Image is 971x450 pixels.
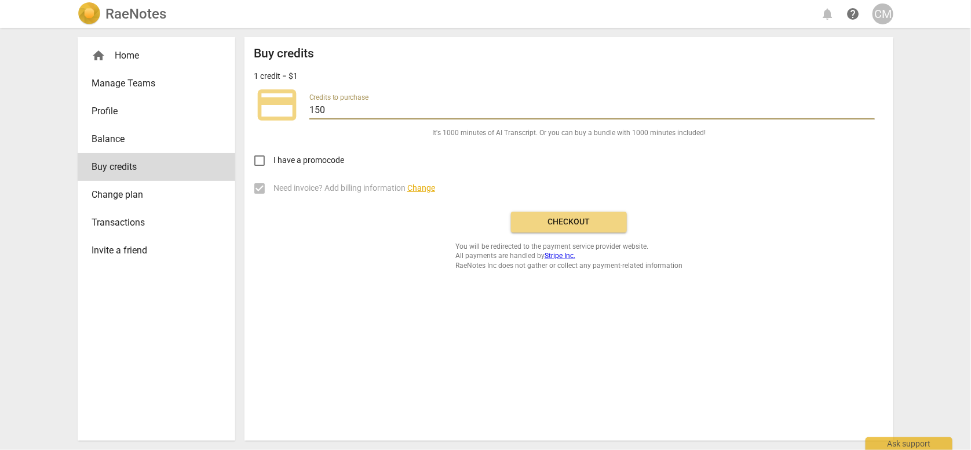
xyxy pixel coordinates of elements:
h2: Buy credits [254,46,314,61]
a: LogoRaeNotes [78,2,166,26]
span: Buy credits [92,160,212,174]
div: Home [78,42,235,70]
button: Checkout [511,212,627,233]
a: Stripe Inc. [545,252,575,260]
a: Help [842,3,863,24]
div: Home [92,49,212,63]
span: Change [407,183,435,193]
span: Invite a friend [92,244,212,257]
p: 1 credit = $1 [254,70,298,82]
a: Buy credits [78,153,235,181]
label: Credits to purchase [309,94,368,101]
span: help [846,7,860,21]
span: It's 1000 minutes of AI Transcript . Or you can buy a bundle with 1000 minutes included! [432,128,706,138]
a: Manage Teams [78,70,235,97]
span: Need invoice? Add billing information [273,182,435,194]
button: CM [873,3,893,24]
span: home [92,49,105,63]
span: You will be redirected to the payment service provider website. All payments are handled by RaeNo... [455,242,682,271]
h2: RaeNotes [105,6,166,22]
span: Profile [92,104,212,118]
a: Transactions [78,209,235,237]
span: Manage Teams [92,77,212,90]
span: Checkout [520,216,618,228]
img: Logo [78,2,101,26]
a: Balance [78,125,235,153]
a: Invite a friend [78,237,235,264]
span: credit_card [254,82,300,128]
a: Profile [78,97,235,125]
span: Transactions [92,216,212,230]
a: Change plan [78,181,235,209]
span: Balance [92,132,212,146]
div: Ask support [866,437,952,450]
span: I have a promocode [273,154,344,166]
span: Change plan [92,188,212,202]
